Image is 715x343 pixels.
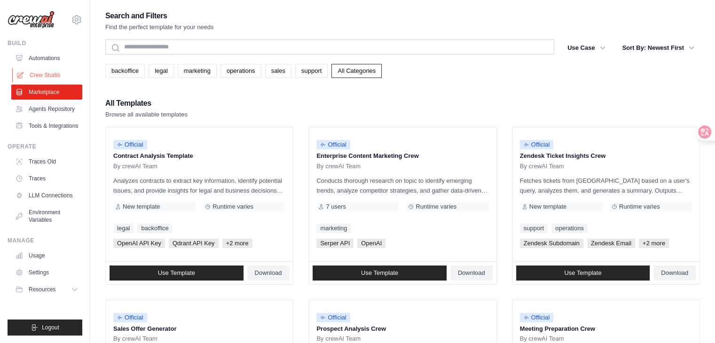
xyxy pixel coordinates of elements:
[113,335,157,343] span: By crewAI Team
[8,39,82,47] div: Build
[42,324,59,331] span: Logout
[450,265,493,281] a: Download
[255,269,282,277] span: Download
[105,97,188,110] h2: All Templates
[331,64,382,78] a: All Categories
[8,143,82,150] div: Operate
[639,239,669,248] span: +2 more
[313,265,447,281] a: Use Template
[11,188,82,203] a: LLM Connections
[316,163,361,170] span: By crewAI Team
[11,51,82,66] a: Automations
[520,176,692,195] p: Fetches tickets from [GEOGRAPHIC_DATA] based on a user's query, analyzes them, and generates a su...
[105,9,214,23] h2: Search and Filters
[520,239,583,248] span: Zendesk Subdomain
[617,39,700,56] button: Sort By: Newest First
[29,286,55,293] span: Resources
[11,171,82,186] a: Traces
[295,64,328,78] a: support
[105,110,188,119] p: Browse all available templates
[520,224,548,233] a: support
[520,313,554,322] span: Official
[212,203,253,210] span: Runtime varies
[316,176,488,195] p: Conducts thorough research on topic to identify emerging trends, analyze competitor strategies, a...
[529,203,566,210] span: New template
[11,118,82,133] a: Tools & Integrations
[316,335,361,343] span: By crewAI Team
[11,265,82,280] a: Settings
[169,239,219,248] span: Qdrant API Key
[113,151,285,161] p: Contract Analysis Template
[520,163,564,170] span: By crewAI Team
[653,265,696,281] a: Download
[520,335,564,343] span: By crewAI Team
[316,313,350,322] span: Official
[113,313,147,322] span: Official
[551,224,588,233] a: operations
[123,203,160,210] span: New template
[113,239,165,248] span: OpenAI API Key
[222,239,252,248] span: +2 more
[158,269,195,277] span: Use Template
[137,224,172,233] a: backoffice
[316,224,351,233] a: marketing
[8,11,55,29] img: Logo
[113,176,285,195] p: Analyzes contracts to extract key information, identify potential issues, and provide insights fo...
[12,68,83,83] a: Crew Studio
[520,140,554,149] span: Official
[520,324,692,334] p: Meeting Preparation Crew
[113,163,157,170] span: By crewAI Team
[416,203,456,210] span: Runtime varies
[11,205,82,227] a: Environment Variables
[8,237,82,244] div: Manage
[316,239,354,248] span: Serper API
[587,239,635,248] span: Zendesk Email
[105,23,214,32] p: Find the perfect template for your needs
[8,320,82,335] button: Logout
[316,151,488,161] p: Enterprise Content Marketing Crew
[564,269,601,277] span: Use Template
[113,324,285,334] p: Sales Offer Generator
[562,39,611,56] button: Use Case
[265,64,291,78] a: sales
[220,64,261,78] a: operations
[661,269,688,277] span: Download
[178,64,217,78] a: marketing
[247,265,290,281] a: Download
[11,282,82,297] button: Resources
[11,85,82,100] a: Marketplace
[113,224,134,233] a: legal
[357,239,385,248] span: OpenAI
[11,101,82,117] a: Agents Repository
[361,269,398,277] span: Use Template
[619,203,660,210] span: Runtime varies
[105,64,145,78] a: backoffice
[11,154,82,169] a: Traces Old
[458,269,485,277] span: Download
[113,140,147,149] span: Official
[326,203,346,210] span: 7 users
[110,265,244,281] a: Use Template
[11,248,82,263] a: Usage
[149,64,173,78] a: legal
[516,265,650,281] a: Use Template
[316,140,350,149] span: Official
[520,151,692,161] p: Zendesk Ticket Insights Crew
[316,324,488,334] p: Prospect Analysis Crew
